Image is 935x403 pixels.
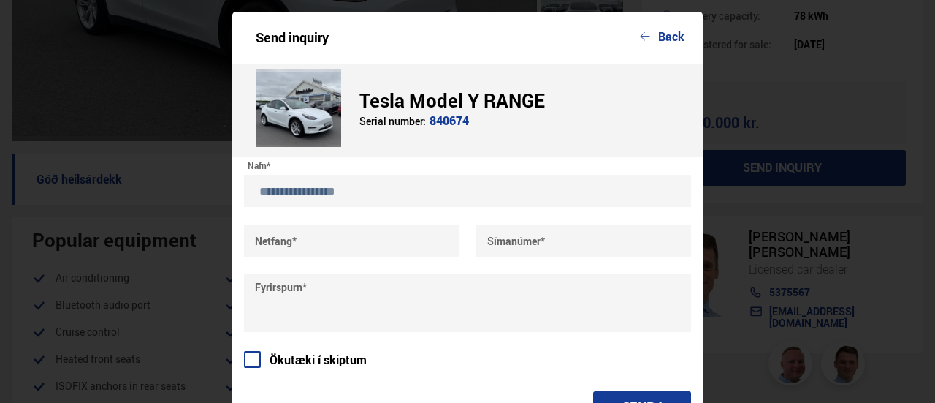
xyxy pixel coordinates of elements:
[430,115,469,127] div: 840674
[12,6,56,50] button: Open LiveChat chat widget
[359,89,545,111] div: Tesla Model Y RANGE
[256,69,341,147] img: 8YQZRziy6VZhXhHL.jpeg
[359,116,426,127] div: Serial number:
[237,161,270,171] div: Nafn*
[244,282,307,293] div: Fyrirspurn*
[244,353,367,366] label: Ökutæki í skiptum
[640,30,684,43] button: Back
[256,30,329,45] div: Send inquiry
